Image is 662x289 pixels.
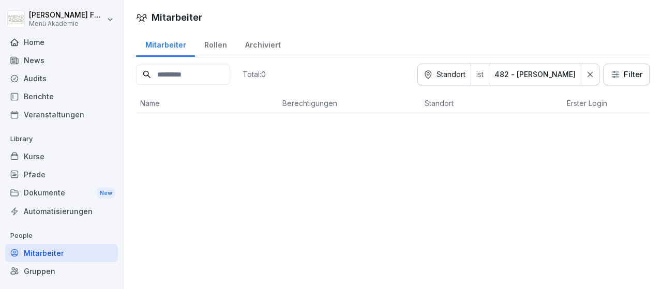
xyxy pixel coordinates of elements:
a: Kurse [5,147,118,165]
a: Mitarbeiter [5,244,118,262]
a: Veranstaltungen [5,105,118,124]
p: [PERSON_NAME] Faschon [29,11,104,20]
div: ist [471,64,489,85]
th: Standort [420,94,563,113]
a: Archiviert [236,31,290,57]
p: People [5,227,118,244]
a: Automatisierungen [5,202,118,220]
p: Library [5,131,118,147]
div: Dokumente [5,184,118,203]
div: New [97,187,115,199]
a: Pfade [5,165,118,184]
a: Mitarbeiter [136,31,195,57]
th: Berechtigungen [278,94,420,113]
p: Total: 0 [243,69,266,79]
div: 482 - [PERSON_NAME] [494,69,576,80]
a: Rollen [195,31,236,57]
a: DokumenteNew [5,184,118,203]
button: Filter [604,64,649,85]
a: Gruppen [5,262,118,280]
a: Berichte [5,87,118,105]
a: News [5,51,118,69]
p: Menü Akademie [29,20,104,27]
a: Audits [5,69,118,87]
th: Name [136,94,278,113]
h1: Mitarbeiter [152,10,202,24]
div: Filter [610,69,643,80]
a: Home [5,33,118,51]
